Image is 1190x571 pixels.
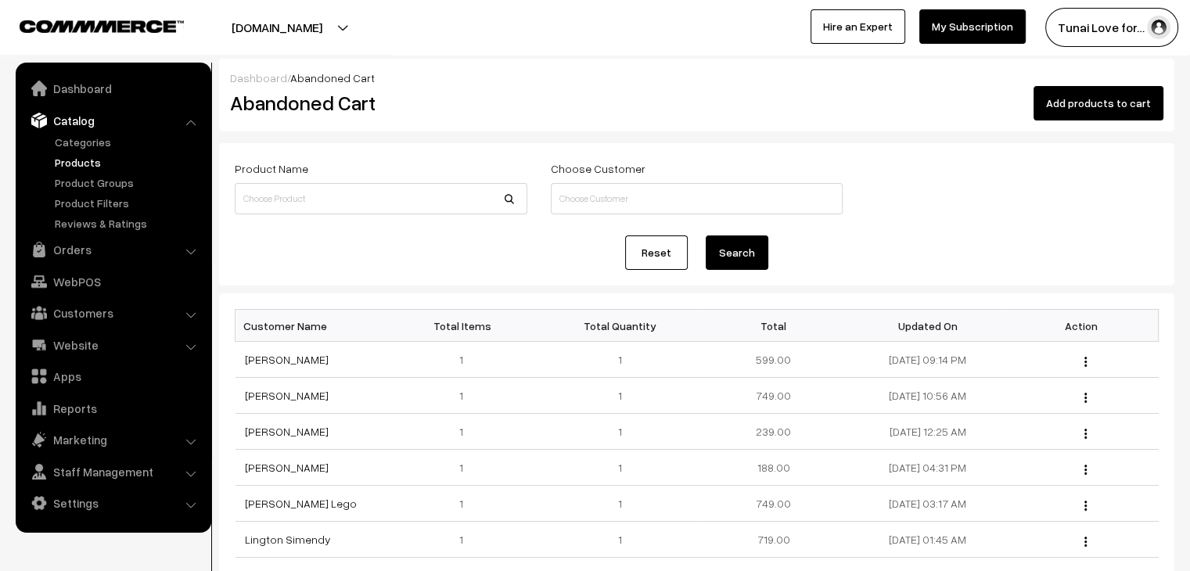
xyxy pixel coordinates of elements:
[706,235,768,270] button: Search
[696,522,850,558] td: 719.00
[543,486,697,522] td: 1
[543,522,697,558] td: 1
[389,522,543,558] td: 1
[1045,8,1178,47] button: Tunai Love for…
[811,9,905,44] a: Hire an Expert
[1147,16,1170,39] img: user
[551,160,645,177] label: Choose Customer
[245,425,329,438] a: [PERSON_NAME]
[235,310,390,342] th: Customer Name
[20,74,206,102] a: Dashboard
[389,414,543,450] td: 1
[230,70,1163,86] div: /
[51,195,206,211] a: Product Filters
[850,342,1005,378] td: [DATE] 09:14 PM
[1084,501,1087,511] img: Menu
[20,235,206,264] a: Orders
[543,342,697,378] td: 1
[235,160,308,177] label: Product Name
[850,522,1005,558] td: [DATE] 01:45 AM
[1084,537,1087,547] img: Menu
[20,106,206,135] a: Catalog
[235,183,527,214] input: Choose Product
[20,331,206,359] a: Website
[20,489,206,517] a: Settings
[389,310,543,342] th: Total Items
[1084,429,1087,439] img: Menu
[177,8,377,47] button: [DOMAIN_NAME]
[696,486,850,522] td: 749.00
[51,215,206,232] a: Reviews & Ratings
[543,414,697,450] td: 1
[543,378,697,414] td: 1
[389,378,543,414] td: 1
[230,71,287,84] a: Dashboard
[850,414,1005,450] td: [DATE] 12:25 AM
[389,486,543,522] td: 1
[696,342,850,378] td: 599.00
[551,183,843,214] input: Choose Customer
[245,353,329,366] a: [PERSON_NAME]
[543,310,697,342] th: Total Quantity
[1005,310,1159,342] th: Action
[1084,357,1087,367] img: Menu
[625,235,688,270] a: Reset
[543,450,697,486] td: 1
[850,486,1005,522] td: [DATE] 03:17 AM
[230,91,526,115] h2: Abandoned Cart
[1084,393,1087,403] img: Menu
[51,154,206,171] a: Products
[290,71,375,84] span: Abandoned Cart
[850,378,1005,414] td: [DATE] 10:56 AM
[51,134,206,150] a: Categories
[696,378,850,414] td: 749.00
[696,310,850,342] th: Total
[51,174,206,191] a: Product Groups
[20,362,206,390] a: Apps
[919,9,1026,44] a: My Subscription
[696,414,850,450] td: 239.00
[389,450,543,486] td: 1
[20,426,206,454] a: Marketing
[20,20,184,32] img: COMMMERCE
[696,450,850,486] td: 188.00
[20,268,206,296] a: WebPOS
[245,497,357,510] a: [PERSON_NAME] Lego
[20,299,206,327] a: Customers
[850,310,1005,342] th: Updated On
[1084,465,1087,475] img: Menu
[245,461,329,474] a: [PERSON_NAME]
[20,458,206,486] a: Staff Management
[245,533,331,546] a: Lington Simendy
[20,394,206,422] a: Reports
[389,342,543,378] td: 1
[245,389,329,402] a: [PERSON_NAME]
[1034,86,1163,120] button: Add products to cart
[20,16,156,34] a: COMMMERCE
[850,450,1005,486] td: [DATE] 04:31 PM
